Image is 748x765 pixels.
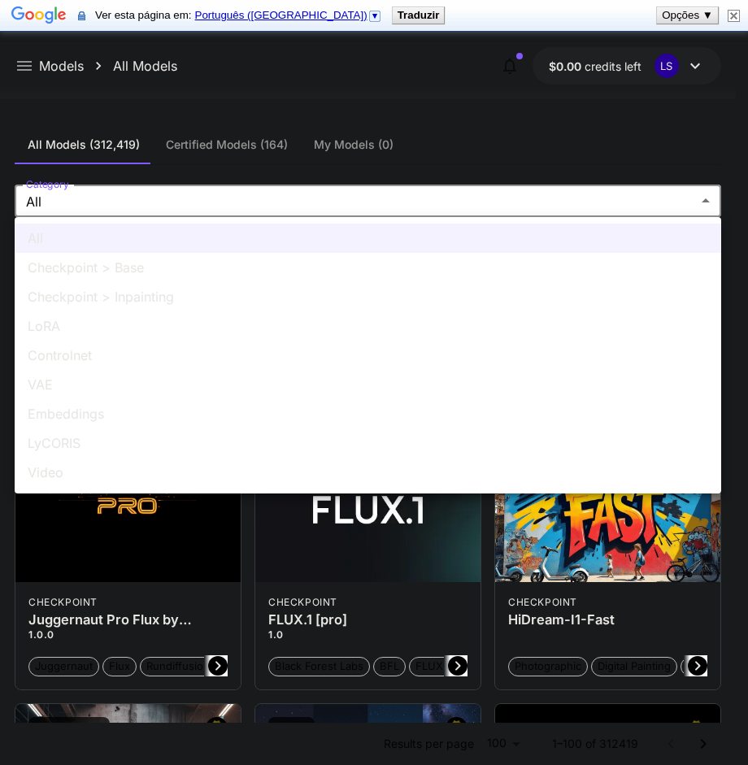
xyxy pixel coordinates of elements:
b: Traduzir [398,9,440,21]
span: All [28,228,708,248]
button: Opções ▼ [657,7,718,24]
span: Ver esta página em: [95,9,385,21]
span: LyCORIS [28,433,708,453]
span: LoRA [28,316,708,336]
button: Traduzir [393,7,445,24]
span: VAE [28,375,708,394]
span: Controlnet [28,346,708,365]
img: Google Tradutor [11,5,67,28]
span: Checkpoint > Inpainting [28,287,708,306]
span: Video [28,463,708,482]
img: Fechar [728,10,740,22]
span: Checkpoint > Base [28,258,708,277]
span: Embeddings [28,404,708,424]
span: Português ([GEOGRAPHIC_DATA]) [195,9,367,21]
a: Português ([GEOGRAPHIC_DATA]) [195,9,382,21]
img: O conteúdo desta página segura será enviado ao Google para tradução usando uma conexão segura. [78,10,85,22]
